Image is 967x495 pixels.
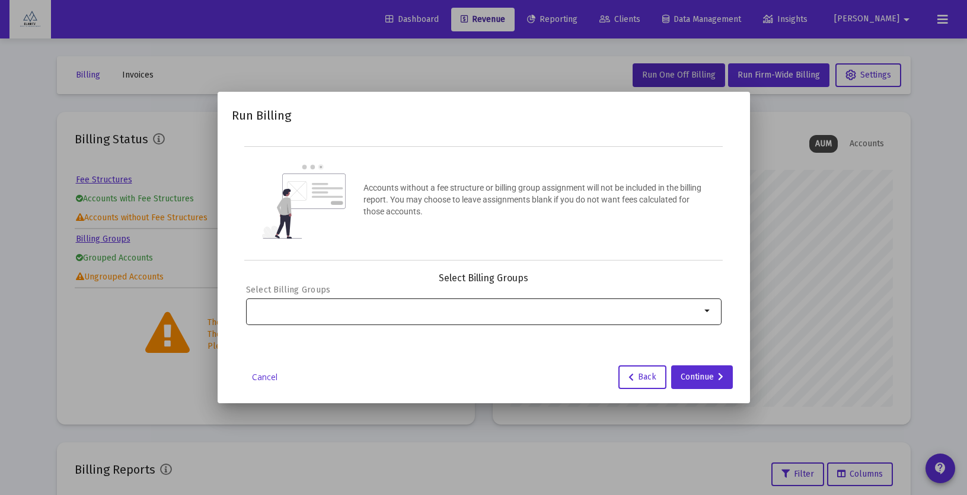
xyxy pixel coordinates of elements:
label: Select Billing Groups [246,285,331,295]
a: Cancel [235,371,295,383]
span: Back [628,372,656,382]
p: Accounts without a fee structure or billing group assignment will not be included in the billing ... [363,182,705,217]
div: Continue [681,365,723,389]
mat-chip-list: Selection [252,304,701,318]
button: Continue [671,365,733,389]
button: Back [618,365,666,389]
mat-icon: arrow_drop_down [701,304,715,318]
div: Select Billing Groups [246,272,722,284]
h2: Run Billing [232,106,291,125]
img: question [262,165,346,239]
